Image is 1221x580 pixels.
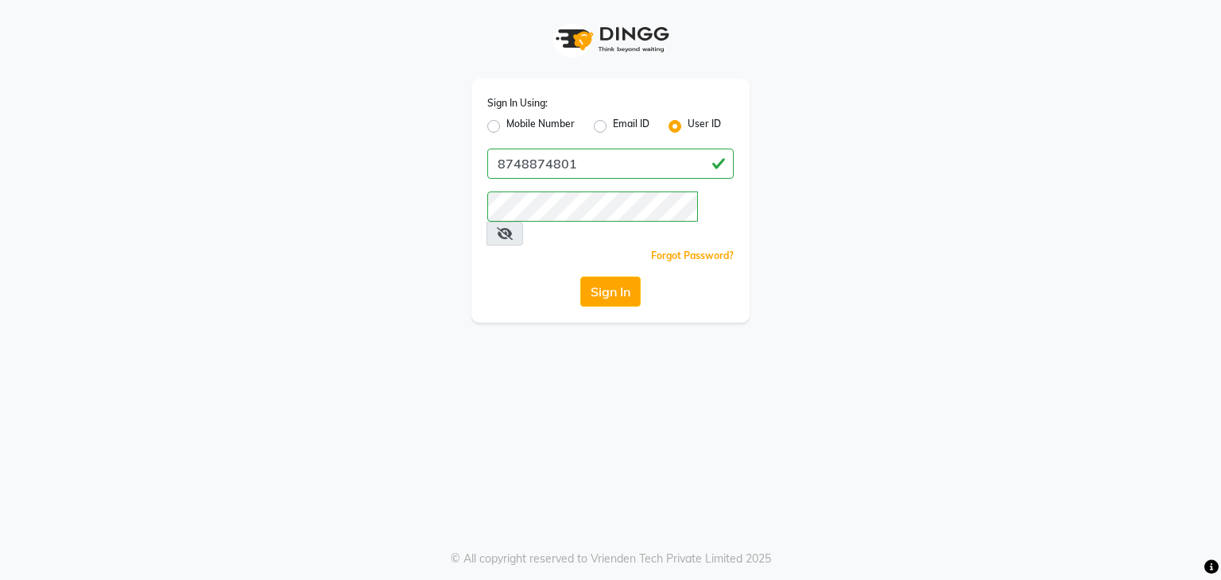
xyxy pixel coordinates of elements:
label: Mobile Number [506,117,575,136]
input: Username [487,149,734,179]
label: User ID [688,117,721,136]
a: Forgot Password? [651,249,734,261]
button: Sign In [580,276,641,307]
label: Sign In Using: [487,96,548,110]
input: Username [487,191,698,222]
label: Email ID [613,117,649,136]
img: logo1.svg [547,16,674,63]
